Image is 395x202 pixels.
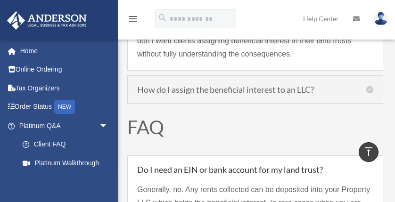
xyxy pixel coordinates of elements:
[4,11,90,30] img: Anderson Advisors Platinum Portal
[7,60,123,79] a: Online Ordering
[137,21,373,61] p: These forms are not available on the Platinum Portal because we don’t want clients assigning bene...
[99,116,118,136] span: arrow_drop_down
[374,12,388,25] img: User Pic
[363,146,374,157] i: vertical_align_top
[54,100,75,114] div: NEW
[7,116,123,135] a: Platinum Q&Aarrow_drop_down
[127,13,139,24] i: menu
[137,165,373,174] h5: Do I need an EIN or bank account for my land trust?
[359,142,379,162] a: vertical_align_top
[157,13,168,23] i: search
[7,79,123,97] a: Tax Organizers
[7,41,123,60] a: Home
[137,85,373,94] h5: How do I assign the beneficial interest to an LLC?
[7,97,123,117] a: Order StatusNEW
[13,154,123,172] a: Platinum Walkthrough
[13,135,123,154] a: Client FAQ
[127,118,383,141] h2: FAQ
[127,16,139,24] a: menu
